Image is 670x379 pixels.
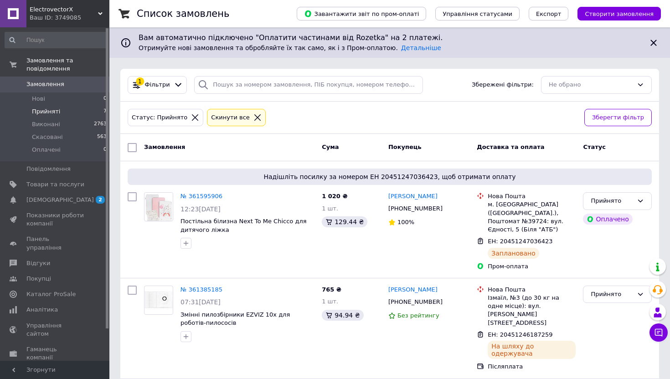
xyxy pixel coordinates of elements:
[401,44,441,51] a: Детальніше
[583,143,606,150] span: Статус
[649,323,668,342] button: Чат з покупцем
[529,7,569,20] button: Експорт
[26,235,84,251] span: Панель управління
[180,286,222,293] a: № 361385185
[180,298,221,306] span: 07:31[DATE]
[96,196,105,204] span: 2
[26,80,64,88] span: Замовлення
[472,81,534,89] span: Збережені фільтри:
[488,238,552,245] span: ЕН: 20451247036423
[103,108,107,116] span: 7
[583,214,632,225] div: Оплачено
[26,56,109,73] span: Замовлення та повідомлення
[488,294,576,327] div: Ізмаїл, №3 (до 30 кг на одне місце): вул. [PERSON_NAME][STREET_ADDRESS]
[194,76,423,94] input: Пошук за номером замовлення, ПІБ покупця, номером телефону, Email, номером накладної
[488,341,576,359] div: На шляху до одержувача
[488,363,576,371] div: Післяплата
[180,311,290,327] a: Змінні пилозбірники EZVIZ 10x для роботів-пилососів
[145,81,170,89] span: Фільтри
[144,143,185,150] span: Замовлення
[388,143,422,150] span: Покупець
[130,113,189,123] div: Статус: Прийнято
[549,80,633,90] div: Не обрано
[322,205,338,212] span: 1 шт.
[180,218,307,233] a: Постільна білизна Next To Me Chicco для дитячого ліжка
[139,33,641,43] span: Вам автоматично підключено "Оплатити частинами від Rozetka" на 2 платежі.
[180,193,222,200] a: № 361595906
[144,287,173,312] img: Фото товару
[32,120,60,128] span: Виконані
[387,203,444,215] div: [PHONE_NUMBER]
[30,5,98,14] span: ElectrovectorX
[144,286,173,315] a: Фото товару
[591,196,633,206] div: Прийнято
[26,322,84,338] span: Управління сайтом
[568,10,661,17] a: Створити замовлення
[585,10,654,17] span: Створити замовлення
[26,180,84,189] span: Товари та послуги
[26,259,50,267] span: Відгуки
[443,10,512,17] span: Управління статусами
[144,192,173,221] a: Фото товару
[591,290,633,299] div: Прийнято
[488,286,576,294] div: Нова Пошта
[145,193,172,221] img: Фото товару
[26,275,51,283] span: Покупці
[488,331,552,338] span: ЕН: 20451246187259
[397,312,439,319] span: Без рейтингу
[322,310,363,321] div: 94.94 ₴
[435,7,520,20] button: Управління статусами
[139,44,441,51] span: Отримуйте нові замовлення та обробляйте їх так само, як і з Пром-оплатою.
[477,143,544,150] span: Доставка та оплата
[397,219,414,225] span: 100%
[297,7,426,20] button: Завантажити звіт по пром-оплаті
[136,77,144,86] div: 1
[488,248,539,259] div: Заплановано
[26,211,84,228] span: Показники роботи компанії
[94,120,107,128] span: 2763
[131,172,648,181] span: Надішліть посилку за номером ЕН 20451247036423, щоб отримати оплату
[322,193,347,200] span: 1 020 ₴
[322,298,338,305] span: 1 шт.
[488,262,576,271] div: Пром-оплата
[26,196,94,204] span: [DEMOGRAPHIC_DATA]
[26,290,76,298] span: Каталог ProSale
[26,165,71,173] span: Повідомлення
[388,192,438,201] a: [PERSON_NAME]
[209,113,252,123] div: Cкинути все
[32,146,61,154] span: Оплачені
[488,192,576,200] div: Нова Пошта
[32,95,45,103] span: Нові
[32,108,60,116] span: Прийняті
[97,133,107,141] span: 563
[536,10,562,17] span: Експорт
[584,109,652,127] button: Зберегти фільтр
[304,10,419,18] span: Завантажити звіт по пром-оплаті
[322,286,341,293] span: 765 ₴
[488,200,576,234] div: м. [GEOGRAPHIC_DATA] ([GEOGRAPHIC_DATA].), Поштомат №39724: вул. Єдності, 5 (Біля "АТБ")
[592,113,644,123] span: Зберегти фільтр
[387,296,444,308] div: [PHONE_NUMBER]
[32,133,63,141] span: Скасовані
[103,146,107,154] span: 0
[180,205,221,213] span: 12:23[DATE]
[30,14,109,22] div: Ваш ID: 3749085
[26,306,58,314] span: Аналітика
[322,216,367,227] div: 129.44 ₴
[26,345,84,362] span: Гаманець компанії
[103,95,107,103] span: 0
[5,32,108,48] input: Пошук
[577,7,661,20] button: Створити замовлення
[137,8,229,19] h1: Список замовлень
[322,143,339,150] span: Cума
[388,286,438,294] a: [PERSON_NAME]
